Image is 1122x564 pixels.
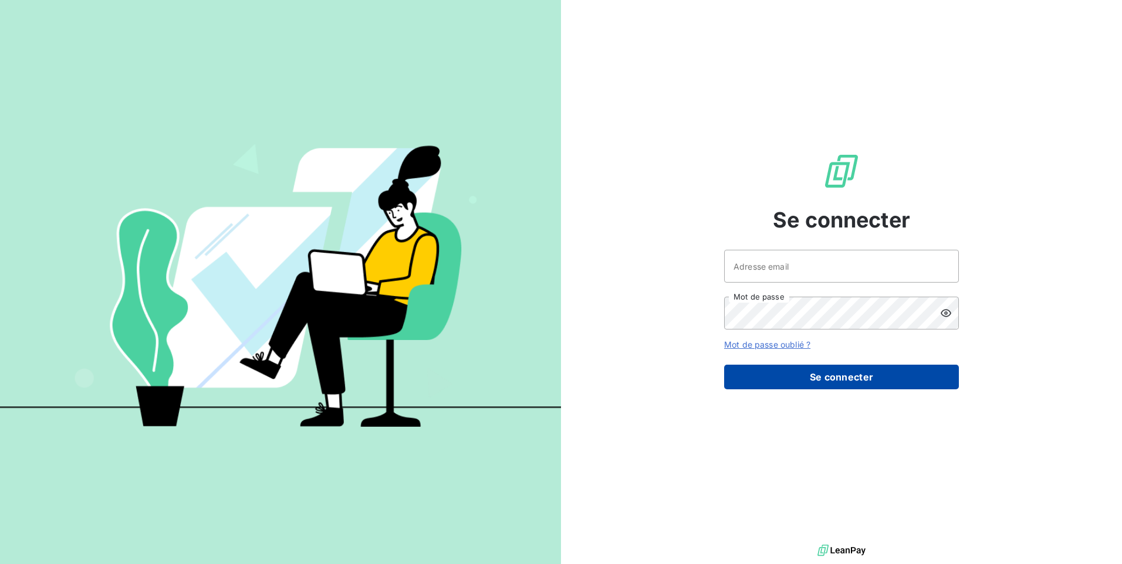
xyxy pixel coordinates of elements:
[817,542,866,559] img: logo
[724,339,810,349] a: Mot de passe oublié ?
[724,365,959,389] button: Se connecter
[823,152,860,190] img: Logo LeanPay
[773,204,910,236] span: Se connecter
[724,250,959,283] input: placeholder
